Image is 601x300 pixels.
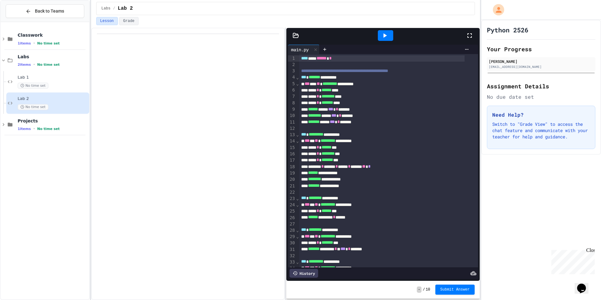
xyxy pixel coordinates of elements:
div: 27 [288,221,296,227]
span: Fold line [296,81,299,86]
div: Chat with us now!Close [3,3,43,40]
span: 2 items [18,63,31,67]
div: 17 [288,157,296,164]
div: 1 [288,55,296,62]
div: 8 [288,100,296,106]
div: main.py [288,46,312,53]
h2: Assignment Details [487,82,595,91]
span: Classwork [18,32,88,38]
span: Fold line [296,196,299,201]
span: Projects [18,118,88,124]
div: 18 [288,164,296,170]
span: Labs [18,54,88,59]
span: Lab 1 [18,75,88,80]
div: 31 [288,247,296,253]
div: [PERSON_NAME] [489,58,593,64]
h3: Need Help? [492,111,590,119]
span: Fold line [296,75,299,80]
span: Fold line [296,266,299,271]
span: • [33,126,35,131]
div: 10 [288,113,296,119]
div: [EMAIL_ADDRESS][DOMAIN_NAME] [489,64,593,69]
span: Lab 2 [18,96,88,102]
span: No time set [18,104,48,110]
div: 11 [288,119,296,125]
div: 19 [288,170,296,176]
span: Fold line [296,228,299,233]
div: 9 [288,106,296,113]
span: Fold line [296,234,299,239]
div: No due date set [487,93,595,101]
div: 21 [288,183,296,189]
div: History [289,269,318,278]
iframe: chat widget [575,275,595,294]
div: 4 [288,74,296,81]
div: 30 [288,240,296,246]
div: 14 [288,138,296,144]
div: 12 [288,125,296,132]
span: • [33,41,35,46]
span: Fold line [296,132,299,137]
div: 3 [288,68,296,74]
span: No time set [37,63,60,67]
div: 23 [288,196,296,202]
p: Switch to "Grade View" to access the chat feature and communicate with your teacher for help and ... [492,121,590,140]
div: 7 [288,93,296,100]
div: 20 [288,176,296,183]
button: Grade [119,17,139,25]
span: • [33,62,35,67]
div: 34 [288,265,296,272]
span: Submit Answer [440,287,470,292]
h1: Python 2526 [487,25,528,34]
div: 25 [288,208,296,214]
div: main.py [288,45,320,54]
button: Back to Teams [6,4,84,18]
span: 1 items [18,127,31,131]
div: 29 [288,234,296,240]
span: Fold line [296,202,299,207]
span: 10 [426,287,430,292]
div: 2 [288,62,296,68]
span: Fold line [296,138,299,143]
span: - [417,286,422,293]
h2: Your Progress [487,45,595,53]
span: No time set [37,41,60,45]
span: No time set [37,127,60,131]
span: Fold line [296,259,299,264]
button: Lesson [96,17,118,25]
div: 5 [288,81,296,87]
span: 1 items [18,41,31,45]
div: 26 [288,215,296,221]
span: No time set [18,83,48,89]
div: 22 [288,189,296,196]
div: 24 [288,202,296,208]
div: 28 [288,227,296,234]
span: Lab 2 [118,5,133,12]
span: / [423,287,425,292]
div: 32 [288,253,296,259]
div: 33 [288,259,296,265]
div: 13 [288,132,296,138]
button: Submit Answer [435,285,475,295]
span: / [113,6,115,11]
span: Back to Teams [35,8,64,14]
div: My Account [486,3,506,17]
span: Labs [102,6,111,11]
div: 6 [288,87,296,93]
div: 15 [288,145,296,151]
iframe: chat widget [549,247,595,274]
div: 16 [288,151,296,157]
